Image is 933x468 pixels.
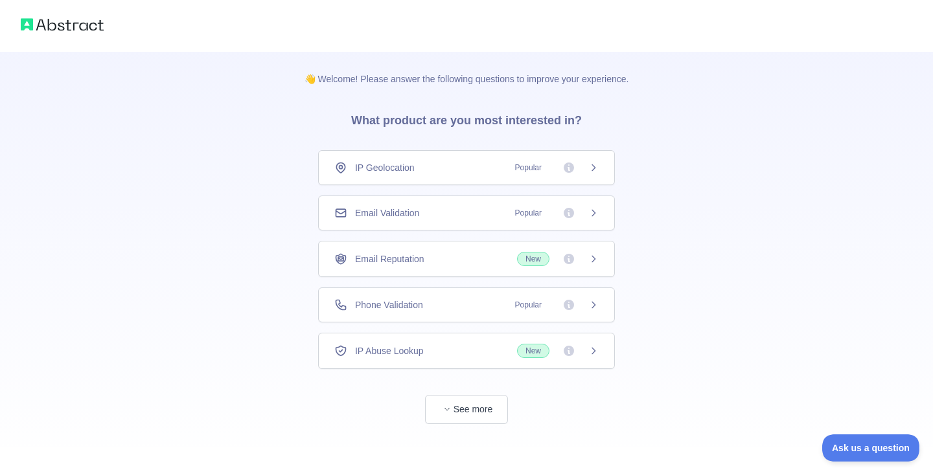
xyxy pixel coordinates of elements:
span: Popular [507,161,549,174]
button: See more [425,395,508,424]
span: Popular [507,298,549,311]
span: IP Geolocation [355,161,415,174]
h3: What product are you most interested in? [330,85,603,150]
span: Phone Validation [355,298,423,311]
span: New [517,344,549,358]
p: 👋 Welcome! Please answer the following questions to improve your experience. [284,52,650,85]
span: IP Abuse Lookup [355,344,424,357]
img: Abstract logo [21,16,104,34]
span: Popular [507,206,549,219]
span: Email Validation [355,206,419,219]
span: Email Reputation [355,252,424,265]
span: New [517,252,549,266]
iframe: Toggle Customer Support [822,434,920,462]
